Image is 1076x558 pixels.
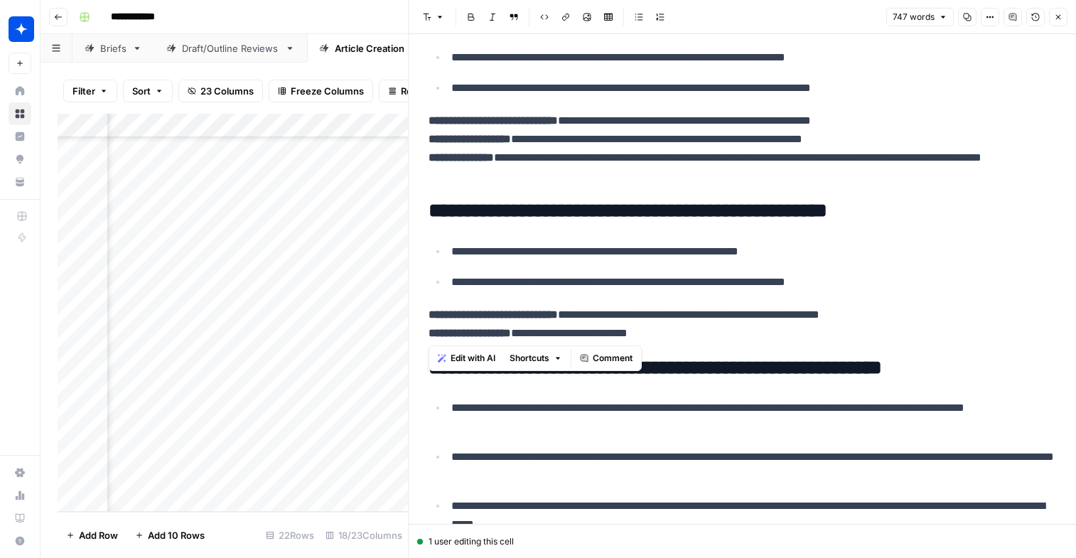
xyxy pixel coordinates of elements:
[401,84,452,98] span: Row Height
[9,11,31,47] button: Workspace: Wiz
[9,507,31,530] a: Learning Hub
[893,11,935,23] span: 747 words
[510,352,549,365] span: Shortcuts
[432,349,501,367] button: Edit with AI
[9,16,34,42] img: Wiz Logo
[291,84,364,98] span: Freeze Columns
[100,41,127,55] div: Briefs
[9,148,31,171] a: Opportunities
[574,349,638,367] button: Comment
[260,524,320,547] div: 22 Rows
[123,80,173,102] button: Sort
[269,80,373,102] button: Freeze Columns
[132,84,151,98] span: Sort
[9,484,31,507] a: Usage
[379,80,461,102] button: Row Height
[72,34,154,63] a: Briefs
[63,80,117,102] button: Filter
[148,528,205,542] span: Add 10 Rows
[127,524,213,547] button: Add 10 Rows
[79,528,118,542] span: Add Row
[9,171,31,193] a: Your Data
[504,349,568,367] button: Shortcuts
[335,41,404,55] div: Article Creation
[9,461,31,484] a: Settings
[154,34,307,63] a: Draft/Outline Reviews
[72,84,95,98] span: Filter
[182,41,279,55] div: Draft/Outline Reviews
[178,80,263,102] button: 23 Columns
[451,352,495,365] span: Edit with AI
[9,80,31,102] a: Home
[886,8,954,26] button: 747 words
[417,535,1067,548] div: 1 user editing this cell
[200,84,254,98] span: 23 Columns
[58,524,127,547] button: Add Row
[9,530,31,552] button: Help + Support
[9,102,31,125] a: Browse
[320,524,408,547] div: 18/23 Columns
[593,352,633,365] span: Comment
[9,125,31,148] a: Insights
[307,34,432,63] a: Article Creation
